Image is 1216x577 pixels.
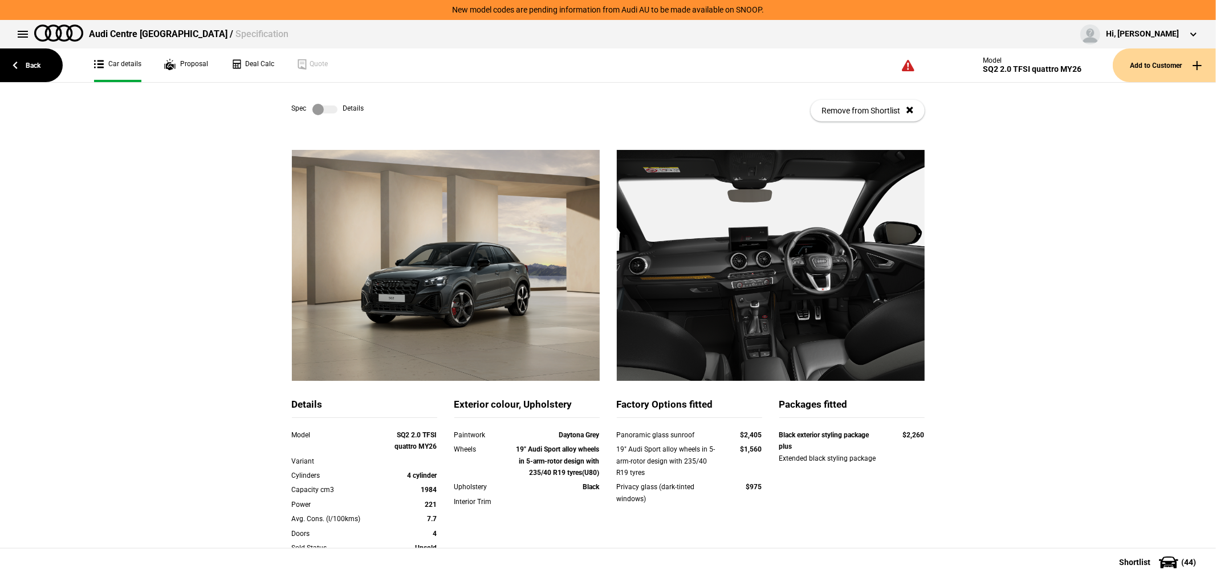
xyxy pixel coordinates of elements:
[903,431,925,439] strong: $2,260
[292,104,364,115] div: Spec Details
[1181,558,1196,566] span: ( 44 )
[408,472,437,480] strong: 4 cylinder
[34,25,83,42] img: audi.png
[1113,48,1216,82] button: Add to Customer
[395,431,437,450] strong: SQ2 2.0 TFSI quattro MY26
[292,542,379,554] div: Sold Status
[292,398,437,418] div: Details
[292,470,379,481] div: Cylinders
[583,483,600,491] strong: Black
[292,528,379,539] div: Doors
[517,445,600,477] strong: 19" Audi Sport alloy wheels in 5-arm-rotor design with 235/40 R19 tyres(U80)
[1106,29,1179,40] div: Hi, [PERSON_NAME]
[292,484,379,495] div: Capacity cm3
[235,29,288,39] span: Specification
[454,444,513,455] div: Wheels
[1119,558,1150,566] span: Shortlist
[741,445,762,453] strong: $1,560
[779,431,869,450] strong: Black exterior styling package plus
[617,481,719,505] div: Privacy glass (dark-tinted windows)
[983,56,1081,64] div: Model
[779,398,925,418] div: Packages fitted
[779,453,925,464] div: Extended black styling package
[94,48,141,82] a: Car details
[421,486,437,494] strong: 1984
[433,530,437,538] strong: 4
[292,513,379,525] div: Avg. Cons. (l/100kms)
[454,496,513,507] div: Interior Trim
[1102,548,1216,576] button: Shortlist(44)
[741,431,762,439] strong: $2,405
[617,429,719,441] div: Panoramic glass sunroof
[811,100,925,121] button: Remove from Shortlist
[425,501,437,509] strong: 221
[164,48,208,82] a: Proposal
[454,429,513,441] div: Paintwork
[983,64,1081,74] div: SQ2 2.0 TFSI quattro MY26
[89,28,288,40] div: Audi Centre [GEOGRAPHIC_DATA] /
[454,481,513,493] div: Upholstery
[428,515,437,523] strong: 7.7
[231,48,274,82] a: Deal Calc
[292,456,379,467] div: Variant
[559,431,600,439] strong: Daytona Grey
[416,544,437,552] strong: Unsold
[617,444,719,478] div: 19" Audi Sport alloy wheels in 5-arm-rotor design with 235/40 R19 tyres
[292,429,379,441] div: Model
[292,499,379,510] div: Power
[746,483,762,491] strong: $975
[617,398,762,418] div: Factory Options fitted
[454,398,600,418] div: Exterior colour, Upholstery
